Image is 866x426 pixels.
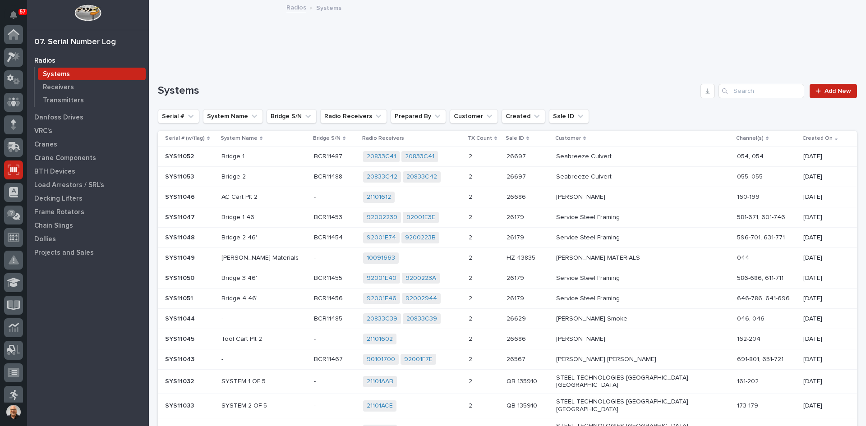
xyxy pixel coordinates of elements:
[221,214,307,221] p: Bridge 1 46'
[165,133,205,143] p: Serial # (w/flag)
[165,192,197,201] p: SYS11046
[367,275,396,282] a: 92001E40
[165,354,196,363] p: SYS11043
[221,402,307,410] p: SYSTEM 2 OF 5
[469,171,474,181] p: 2
[506,133,524,143] p: Sale ID
[367,402,393,410] a: 21101ACE
[367,234,396,242] a: 92001E74
[314,400,318,410] p: -
[34,168,75,176] p: BTH Devices
[158,349,857,370] tr: SYS11043SYS11043 -BCR11467BCR11467 90101700 92001F7E 22 2656726567 [PERSON_NAME] [PERSON_NAME]691...
[556,234,714,242] p: Service Steel Framing
[34,208,84,216] p: Frame Rotators
[34,114,83,122] p: Danfoss Drives
[737,402,796,410] p: 173-179
[406,173,437,181] a: 20833C42
[803,173,843,181] p: [DATE]
[4,5,23,24] button: Notifications
[221,153,307,160] p: Bridge 1
[737,335,796,343] p: 162-204
[803,295,843,302] p: [DATE]
[507,232,526,242] p: 26179
[507,354,527,363] p: 26567
[34,127,52,135] p: VRC's
[158,370,857,394] tr: SYS11032SYS11032 SYSTEM 1 OF 5-- 21101AAB 22 QB 135910QB 135910 STEEL TECHNOLOGIES [GEOGRAPHIC_DA...
[158,289,857,309] tr: SYS11051SYS11051 Bridge 4 46'BCR11456BCR11456 92001E46 92002944 22 2617926179 Service Steel Frami...
[313,133,341,143] p: Bridge S/N
[165,212,197,221] p: SYS11047
[34,57,55,65] p: Radios
[314,252,318,262] p: -
[165,171,196,181] p: SYS11053
[556,315,714,323] p: [PERSON_NAME] Smoke
[27,137,149,151] a: Cranes
[203,109,263,124] button: System Name
[803,234,843,242] p: [DATE]
[507,252,537,262] p: HZ 43835
[405,153,434,160] a: 20833C41
[367,315,397,323] a: 20833C39
[314,334,318,343] p: -
[825,88,851,94] span: Add New
[406,214,435,221] a: 92001E3E
[74,5,101,21] img: Workspace Logo
[556,173,714,181] p: Seabreeze Culvert
[314,293,345,302] p: BCR11456
[404,356,433,363] a: 92001F7E
[367,254,395,262] a: 10091663
[165,334,196,343] p: SYS11045
[469,400,474,410] p: 2
[165,376,196,385] p: SYS11032
[158,187,857,207] tr: SYS11046SYS11046 AC Cart Plt 2-- 21101612 22 2668626686 [PERSON_NAME]160-199[DATE]
[367,378,393,385] a: 21101AAB
[27,151,149,165] a: Crane Components
[556,335,714,343] p: [PERSON_NAME]
[314,273,344,282] p: BCR11455
[27,219,149,232] a: Chain Slings
[468,133,492,143] p: TX Count
[286,2,306,12] a: Radios
[165,400,196,410] p: SYS11033
[221,335,307,343] p: Tool Cart Plt 2
[11,11,23,25] div: Notifications57
[221,133,258,143] p: System Name
[469,192,474,201] p: 2
[803,275,843,282] p: [DATE]
[27,192,149,205] a: Decking Lifters
[556,398,714,413] p: STEEL TECHNOLOGIES [GEOGRAPHIC_DATA], [GEOGRAPHIC_DATA]
[556,374,714,389] p: STEEL TECHNOLOGIES [GEOGRAPHIC_DATA], [GEOGRAPHIC_DATA]
[803,193,843,201] p: [DATE]
[34,141,57,149] p: Cranes
[158,167,857,187] tr: SYS11053SYS11053 Bridge 2BCR11488BCR11488 20833C42 20833C42 22 2669726697 Seabreeze Culvert055, 0...
[405,234,436,242] a: 9200223B
[737,356,796,363] p: 691-801, 651-721
[367,214,397,221] a: 92002239
[469,313,474,323] p: 2
[314,212,344,221] p: BCR11453
[391,109,446,124] button: Prepared By
[165,252,197,262] p: SYS11049
[803,356,843,363] p: [DATE]
[27,165,149,178] a: BTH Devices
[719,84,804,98] input: Search
[405,295,437,302] a: 92002944
[27,246,149,259] a: Projects and Sales
[556,356,714,363] p: [PERSON_NAME] [PERSON_NAME]
[314,354,345,363] p: BCR11467
[737,275,796,282] p: 586-686, 611-711
[803,214,843,221] p: [DATE]
[35,68,149,80] a: Systems
[34,154,96,162] p: Crane Components
[27,232,149,246] a: Dollies
[34,195,83,203] p: Decking Lifters
[314,171,344,181] p: BCR11488
[507,151,528,160] p: 26697
[165,293,195,302] p: SYS11051
[34,222,73,230] p: Chain Slings
[316,2,341,12] p: Systems
[737,295,796,302] p: 646-786, 641-696
[737,173,796,181] p: 055, 055
[158,207,857,228] tr: SYS11047SYS11047 Bridge 1 46'BCR11453BCR11453 92002239 92001E3E 22 2617926179 Service Steel Frami...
